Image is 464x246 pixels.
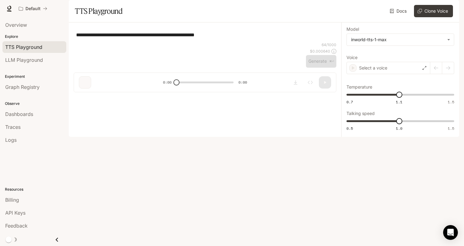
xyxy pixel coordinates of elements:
p: Voice [346,55,358,60]
p: Select a voice [359,65,387,71]
span: 0.5 [346,126,353,131]
p: Default [25,6,41,11]
button: All workspaces [16,2,50,15]
p: Talking speed [346,111,375,116]
span: 1.0 [396,126,402,131]
p: Model [346,27,359,31]
a: Docs [389,5,409,17]
p: Temperature [346,85,372,89]
span: 1.1 [396,99,402,105]
div: inworld-tts-1-max [347,34,454,46]
p: $ 0.000640 [310,49,330,54]
div: inworld-tts-1-max [351,37,444,43]
p: 64 / 1000 [322,42,336,47]
span: 1.5 [448,126,454,131]
h1: TTS Playground [75,5,122,17]
div: Open Intercom Messenger [443,225,458,240]
span: 0.7 [346,99,353,105]
button: Clone Voice [414,5,453,17]
span: 1.5 [448,99,454,105]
